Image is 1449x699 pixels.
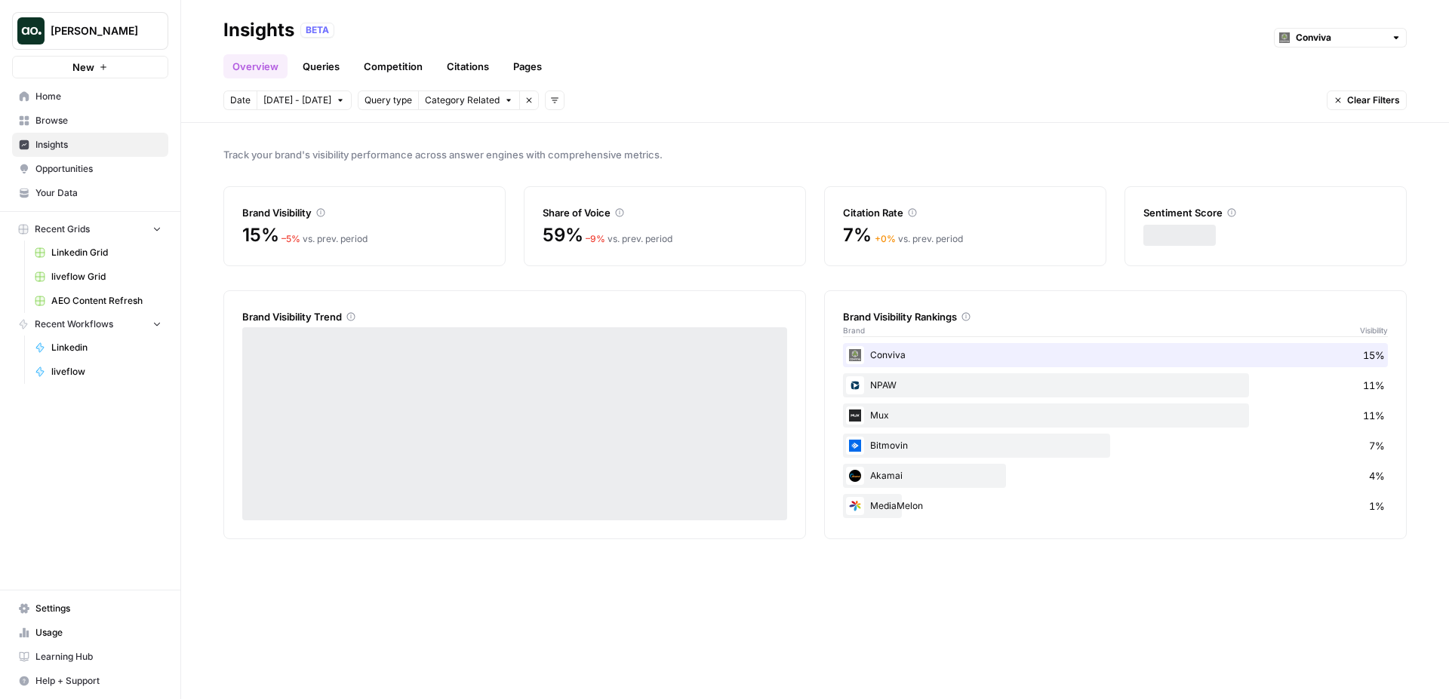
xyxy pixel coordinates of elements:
[300,23,334,38] div: BETA
[242,205,487,220] div: Brand Visibility
[843,309,1388,324] div: Brand Visibility Rankings
[51,246,162,259] span: Linkedin Grid
[12,669,168,693] button: Help + Support
[846,437,864,455] img: gebwlrfi5rot0ea5mlms213icf2n
[242,309,787,324] div: Brand Visibility Trend
[846,467,864,485] img: dxrlp5rlzktpvw7tlhyndg9u7qhi
[543,205,787,220] div: Share of Voice
[51,23,142,38] span: [PERSON_NAME]
[51,365,162,379] span: liveflow
[12,12,168,50] button: Workspace: Zoe Jessup
[12,109,168,133] a: Browse
[17,17,45,44] img: Zoe Jessup Logo
[843,373,1388,397] div: NPAW
[846,497,864,515] img: 0hac5r37oucmso977ythlae35jx0
[51,270,162,284] span: liveflow Grid
[28,289,168,313] a: AEO Content Refresh
[1369,438,1385,453] span: 7%
[230,94,251,107] span: Date
[543,223,583,247] span: 59%
[1347,94,1400,107] span: Clear Filters
[28,241,168,265] a: Linkedin Grid
[1143,205,1388,220] div: Sentiment Score
[1363,348,1385,363] span: 15%
[12,313,168,336] button: Recent Workflows
[1363,378,1385,393] span: 11%
[12,218,168,241] button: Recent Grids
[12,56,168,78] button: New
[28,360,168,384] a: liveflow
[35,626,162,639] span: Usage
[875,233,896,244] span: + 0 %
[843,403,1388,428] div: Mux
[242,223,278,247] span: 15%
[35,674,162,688] span: Help + Support
[281,233,300,244] span: – 5 %
[35,222,90,236] span: Recent Grids
[875,232,963,246] div: vs. prev. period
[72,60,94,75] span: New
[223,18,294,42] div: Insights
[12,181,168,205] a: Your Data
[35,114,162,127] span: Browse
[438,54,498,78] a: Citations
[35,602,162,615] span: Settings
[843,205,1088,220] div: Citation Rate
[1327,90,1407,110] button: Clear Filters
[223,54,288,78] a: Overview
[35,650,162,664] span: Learning Hub
[504,54,551,78] a: Pages
[263,94,331,107] span: [DATE] - [DATE]
[35,138,162,152] span: Insights
[846,406,864,425] img: opsmuyu7g0mk7qxk6cefve4zxmhz
[281,232,368,246] div: vs. prev. period
[843,494,1388,518] div: MediaMelon
[12,621,168,645] a: Usage
[586,233,605,244] span: – 9 %
[257,90,352,110] button: [DATE] - [DATE]
[418,90,519,110] button: Category Related
[12,596,168,621] a: Settings
[1363,408,1385,423] span: 11%
[294,54,349,78] a: Queries
[35,162,162,176] span: Opportunities
[355,54,432,78] a: Competition
[365,94,412,107] span: Query type
[846,376,864,394] img: oadzzt7645fpfrjqgwfs9cqo50uu
[843,223,872,247] span: 7%
[35,90,162,103] span: Home
[51,294,162,308] span: AEO Content Refresh
[1369,468,1385,483] span: 4%
[1360,324,1388,336] span: Visibility
[35,317,113,331] span: Recent Workflows
[35,186,162,200] span: Your Data
[51,341,162,354] span: Linkedin
[425,94,500,107] span: Category Related
[12,133,168,157] a: Insights
[586,232,672,246] div: vs. prev. period
[843,464,1388,488] div: Akamai
[12,645,168,669] a: Learning Hub
[846,346,864,364] img: ewhpzvmi8sf4bkjfxf8sijkdf60d
[28,336,168,360] a: Linkedin
[843,343,1388,367] div: Conviva
[12,157,168,181] a: Opportunities
[28,265,168,289] a: liveflow Grid
[12,84,168,109] a: Home
[843,324,865,336] span: Brand
[1369,498,1385,514] span: 1%
[843,434,1388,458] div: Bitmovin
[223,147,1407,162] span: Track your brand's visibility performance across answer engines with comprehensive metrics.
[1296,30,1385,45] input: Conviva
